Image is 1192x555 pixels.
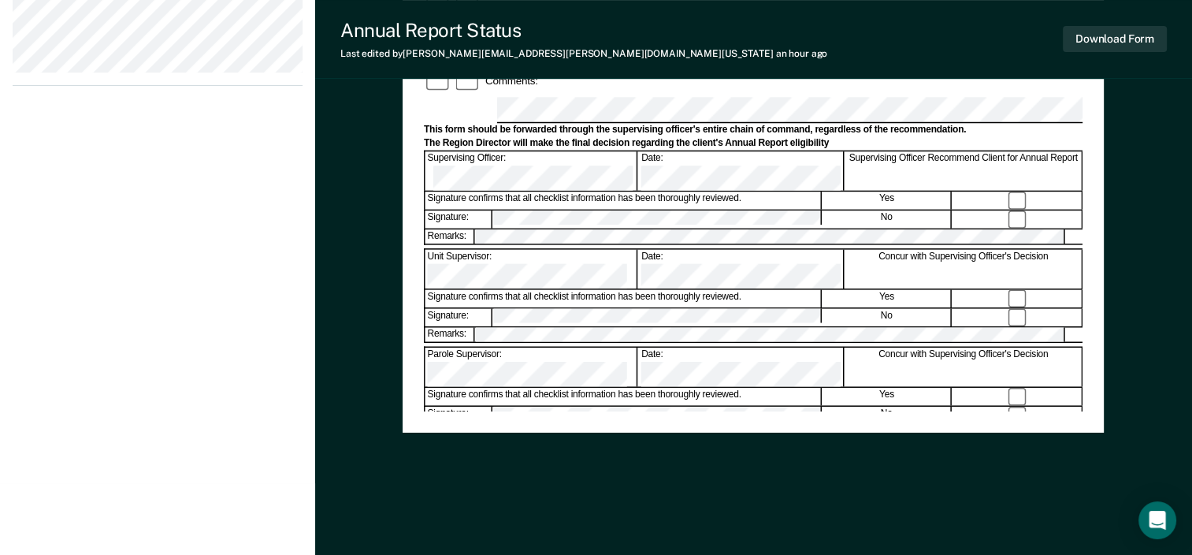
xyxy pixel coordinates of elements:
[425,290,822,307] div: Signature confirms that all checklist information has been thoroughly reviewed.
[823,290,952,307] div: Yes
[425,250,638,289] div: Unit Supervisor:
[425,152,638,191] div: Supervising Officer:
[424,137,1082,150] div: The Region Director will make the final decision regarding the client's Annual Report eligibility
[776,48,828,59] span: an hour ago
[425,328,476,342] div: Remarks:
[425,210,492,228] div: Signature:
[823,210,952,228] div: No
[639,152,844,191] div: Date:
[823,388,952,405] div: Yes
[823,192,952,210] div: Yes
[639,250,844,289] div: Date:
[845,250,1082,289] div: Concur with Supervising Officer's Decision
[823,309,952,326] div: No
[425,192,822,210] div: Signature confirms that all checklist information has been thoroughly reviewed.
[425,388,822,405] div: Signature confirms that all checklist information has been thoroughly reviewed.
[340,48,827,59] div: Last edited by [PERSON_NAME][EMAIL_ADDRESS][PERSON_NAME][DOMAIN_NAME][US_STATE]
[425,229,476,244] div: Remarks:
[639,348,844,386] div: Date:
[425,309,492,326] div: Signature:
[425,348,638,386] div: Parole Supervisor:
[845,348,1082,386] div: Concur with Supervising Officer's Decision
[483,73,540,88] div: Comments:
[340,19,827,42] div: Annual Report Status
[845,152,1082,191] div: Supervising Officer Recommend Client for Annual Report
[823,407,952,424] div: No
[425,407,492,424] div: Signature:
[1063,26,1167,52] button: Download Form
[1138,501,1176,539] div: Open Intercom Messenger
[424,124,1082,136] div: This form should be forwarded through the supervising officer's entire chain of command, regardle...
